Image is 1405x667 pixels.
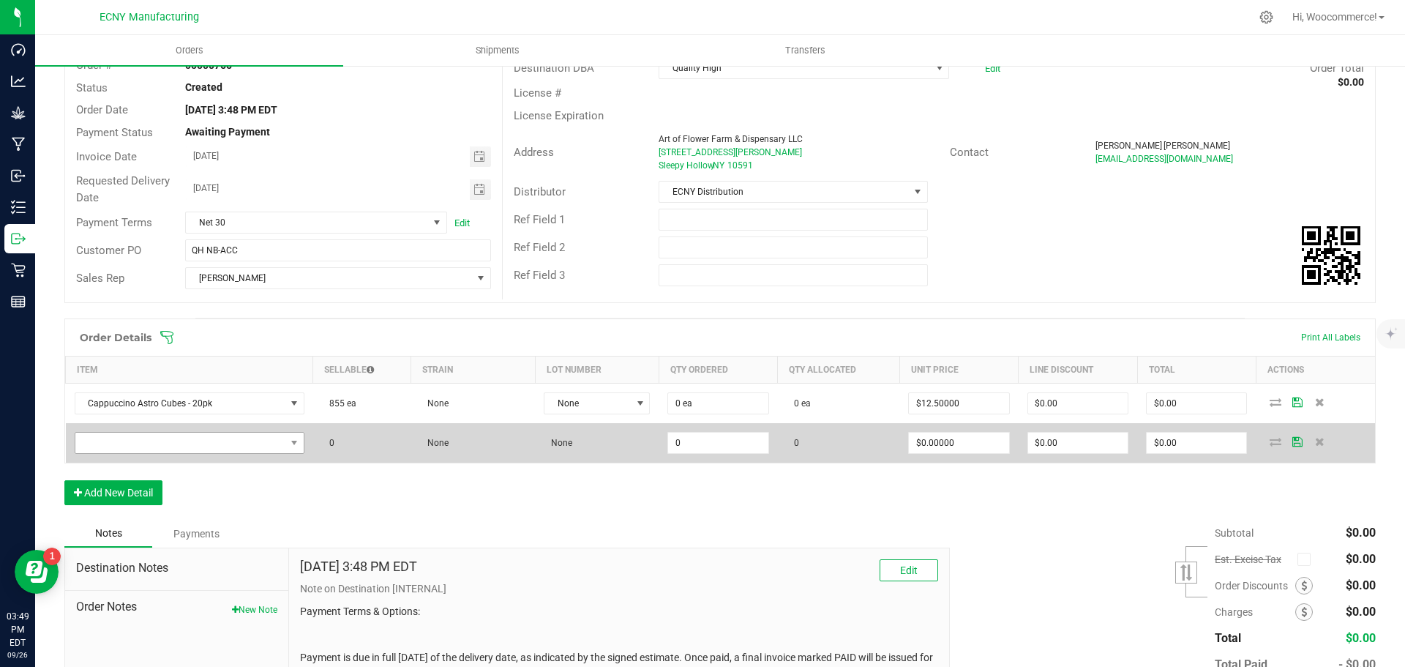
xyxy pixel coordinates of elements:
span: Subtotal [1215,527,1254,539]
h4: [DATE] 3:48 PM EDT [300,559,417,574]
span: Ref Field 1 [514,213,565,226]
inline-svg: Manufacturing [11,137,26,152]
span: Address [514,146,554,159]
span: NO DATA FOUND [75,432,304,454]
span: $0.00 [1346,578,1376,592]
span: License Expiration [514,109,604,122]
th: Sellable [313,357,411,384]
input: 0 [1147,433,1246,453]
p: 03:49 PM EDT [7,610,29,649]
span: $0.00 [1346,631,1376,645]
qrcode: 00000765 [1302,226,1360,285]
iframe: Resource center unread badge [43,548,61,565]
span: Payment Status [76,126,153,139]
span: Order Date [76,103,128,116]
span: $0.00 [1346,605,1376,619]
th: Unit Price [899,357,1018,384]
th: Actions [1256,357,1375,384]
span: None [420,398,449,409]
inline-svg: Inbound [11,168,26,183]
span: Ref Field 3 [514,269,565,282]
inline-svg: Reports [11,294,26,309]
span: ECNY Distribution [659,182,908,202]
th: Line Discount [1019,357,1137,384]
span: Invoice Date [76,150,137,163]
input: 0 [1147,393,1246,414]
input: 0 [668,393,768,414]
span: [EMAIL_ADDRESS][DOMAIN_NAME] [1095,154,1233,164]
span: Delete Order Detail [1308,398,1330,406]
span: Charges [1215,606,1295,618]
span: Art of Flower Farm & Dispensary LLC [659,134,803,144]
th: Item [66,357,313,384]
span: Distributor [514,185,566,198]
span: Order Notes [76,598,277,616]
span: [PERSON_NAME] [1164,141,1230,151]
span: Order Discounts [1215,580,1295,592]
a: Transfers [651,35,959,66]
button: Add New Detail [64,480,162,505]
span: Destination Notes [76,559,277,577]
span: Orders [156,44,223,57]
span: 0 [322,438,334,448]
strong: $0.00 [1338,76,1364,88]
span: ECNY Manufacturing [100,11,199,23]
span: Cappuccino Astro Cubes - 20pk [75,393,285,414]
span: Customer PO [76,244,141,257]
span: Calculate excise tax [1297,550,1317,570]
input: 0 [1028,393,1128,414]
span: Transfers [765,44,845,57]
span: None [420,438,449,448]
a: Shipments [343,35,651,66]
span: Toggle calendar [470,146,491,167]
span: Ref Field 2 [514,241,565,254]
div: Notes [64,520,152,548]
strong: 00000765 [185,59,232,71]
inline-svg: Dashboard [11,42,26,57]
inline-svg: Inventory [11,200,26,215]
span: Est. Excise Tax [1215,554,1292,565]
th: Lot Number [535,357,659,384]
span: Sales Rep [76,272,124,285]
span: [PERSON_NAME] [1095,141,1162,151]
span: Shipments [456,44,539,57]
span: Sleepy Hollow [659,160,714,171]
h1: Order Details [80,332,151,343]
a: Orders [35,35,343,66]
span: None [544,438,572,448]
span: Edit [900,564,918,576]
span: $0.00 [1346,526,1376,540]
inline-svg: Outbound [11,231,26,246]
span: Destination DBA [514,62,594,75]
span: [STREET_ADDRESS][PERSON_NAME] [659,147,802,157]
th: Total [1137,357,1256,384]
th: Qty Allocated [778,357,899,384]
strong: [DATE] 3:48 PM EDT [185,104,277,116]
span: Contact [950,146,989,159]
strong: Created [185,81,222,93]
span: Delete Order Detail [1308,437,1330,446]
input: 0 [668,433,768,453]
th: Qty Ordered [659,357,777,384]
span: License # [514,86,561,100]
strong: Awaiting Payment [185,126,270,138]
span: Save Order Detail [1286,398,1308,406]
span: Status [76,81,108,94]
span: None [544,393,631,414]
span: Total [1215,631,1241,645]
input: 0 [909,433,1008,453]
th: Strain [411,357,535,384]
p: 09/26 [7,649,29,660]
span: Hi, Woocommerce! [1292,11,1377,23]
span: [PERSON_NAME] [186,268,471,288]
p: Note on Destination [INTERNAL] [300,581,938,597]
div: Manage settings [1257,10,1275,24]
span: 0 ea [787,398,811,409]
a: Edit [454,217,470,228]
span: $0.00 [1346,552,1376,566]
span: Save Order Detail [1286,437,1308,446]
span: 0 [787,438,799,448]
span: Toggle calendar [470,179,491,200]
input: 0 [1028,433,1128,453]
